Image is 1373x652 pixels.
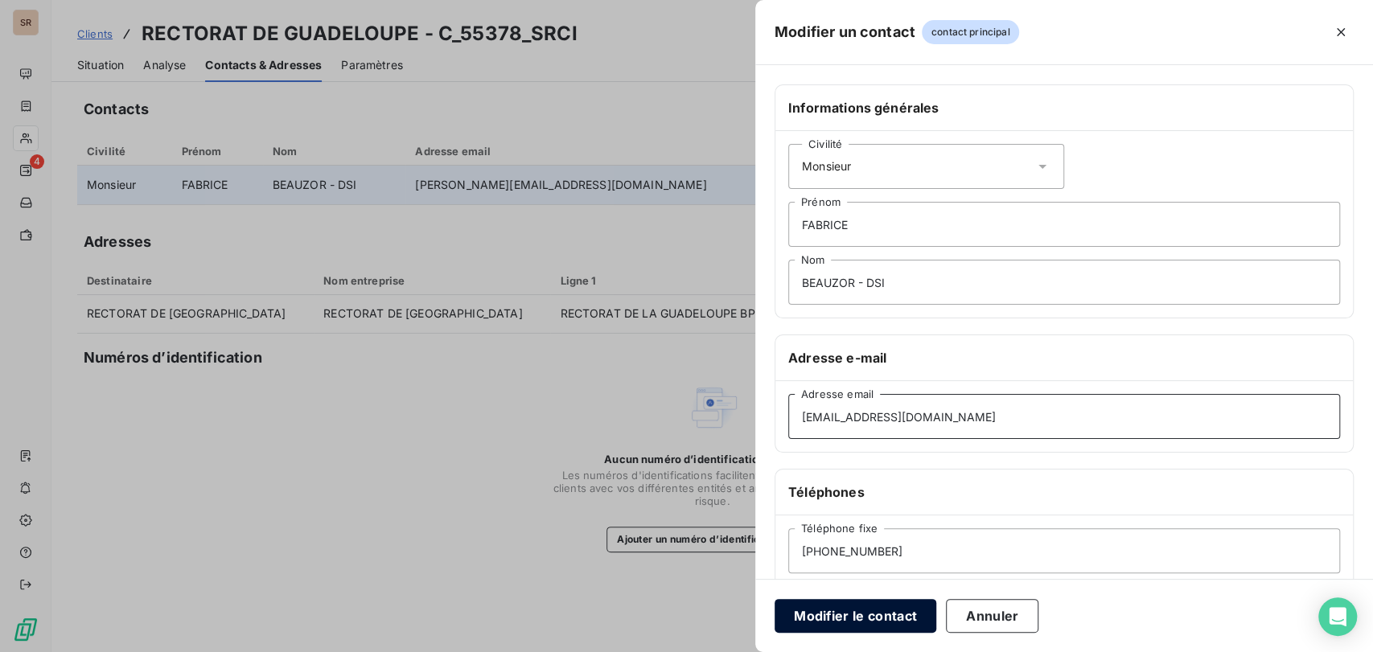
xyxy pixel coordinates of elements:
input: placeholder [788,528,1340,573]
span: contact principal [922,20,1020,44]
input: placeholder [788,202,1340,247]
h6: Adresse e-mail [788,348,1340,367]
div: Open Intercom Messenger [1318,597,1357,636]
input: placeholder [788,260,1340,305]
h6: Informations générales [788,98,1340,117]
button: Modifier le contact [775,599,936,633]
button: Annuler [946,599,1038,633]
h5: Modifier un contact [775,21,915,43]
h6: Téléphones [788,482,1340,502]
input: placeholder [788,394,1340,439]
span: Monsieur [802,158,851,174]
